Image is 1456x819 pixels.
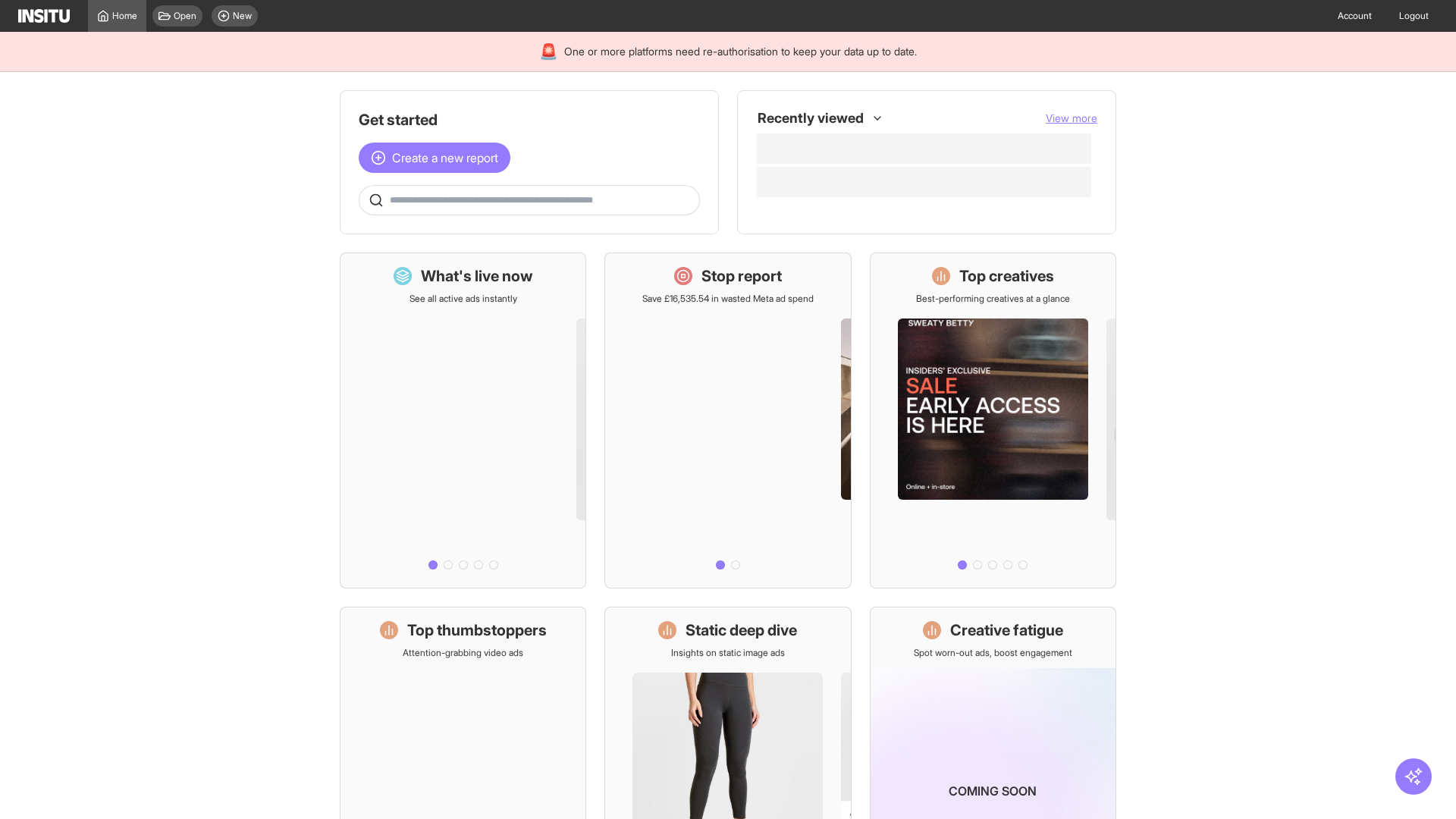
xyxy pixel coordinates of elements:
a: What's live nowSee all active ads instantly [340,253,586,588]
span: Open [174,10,196,22]
p: Insights on static image ads [671,647,785,659]
span: One or more platforms need re-authorisation to keep your data up to date. [564,44,917,59]
p: Attention-grabbing video ads [403,647,523,659]
button: Create a new report [359,143,510,173]
h1: Top creatives [959,265,1054,287]
p: Best-performing creatives at a glance [916,293,1070,305]
a: Top creativesBest-performing creatives at a glance [870,253,1116,588]
img: Logo [18,9,70,23]
div: 🚨 [539,41,558,62]
h1: Stop report [701,265,782,287]
span: New [233,10,252,22]
a: Stop reportSave £16,535.54 in wasted Meta ad spend [604,253,851,588]
h1: Top thumbstoppers [407,620,547,641]
p: See all active ads instantly [409,293,517,305]
h1: What's live now [421,265,533,287]
h1: Get started [359,109,700,130]
h1: Static deep dive [686,620,797,641]
p: Save £16,535.54 in wasted Meta ad spend [642,293,814,305]
span: Create a new report [392,149,498,167]
span: Home [112,10,137,22]
span: View more [1046,111,1097,124]
button: View more [1046,111,1097,126]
